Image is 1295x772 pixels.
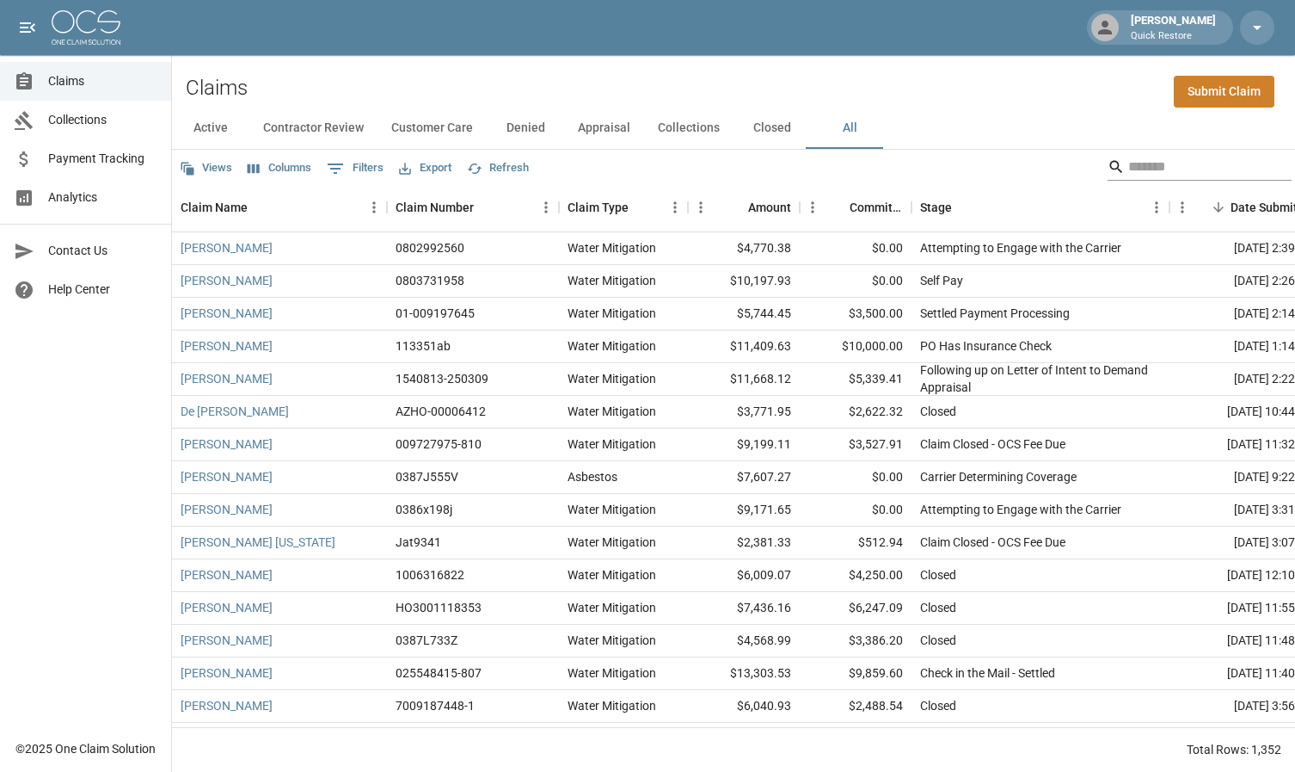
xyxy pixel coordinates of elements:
[688,494,800,527] div: $9,171.65
[800,690,911,723] div: $2,488.54
[920,534,1065,551] div: Claim Closed - OCS Fee Due
[1187,741,1281,758] div: Total Rows: 1,352
[800,494,911,527] div: $0.00
[920,272,963,289] div: Self Pay
[181,697,273,714] a: [PERSON_NAME]
[361,195,387,220] button: Menu
[181,501,273,518] a: [PERSON_NAME]
[533,195,559,220] button: Menu
[181,468,273,485] a: [PERSON_NAME]
[568,370,656,387] div: Water Mitigation
[322,155,388,182] button: Show filters
[920,435,1065,453] div: Claim Closed - OCS Fee Due
[800,723,911,756] div: $4,250.00
[181,435,273,453] a: [PERSON_NAME]
[487,108,564,149] button: Denied
[181,566,273,584] a: [PERSON_NAME]
[10,10,45,45] button: open drawer
[568,468,617,485] div: Asbestos
[396,697,475,714] div: 7009187448-1
[568,239,656,256] div: Water Mitigation
[800,232,911,265] div: $0.00
[800,183,911,232] div: Committed Amount
[474,195,498,219] button: Sort
[181,403,289,420] a: De [PERSON_NAME]
[920,305,1070,322] div: Settled Payment Processing
[396,566,464,584] div: 1006316822
[688,183,800,232] div: Amount
[920,183,952,232] div: Stage
[396,183,474,232] div: Claim Number
[395,155,456,182] button: Export
[559,183,688,232] div: Claim Type
[724,195,748,219] button: Sort
[920,468,1077,485] div: Carrier Determining Coverage
[952,195,976,219] button: Sort
[181,239,273,256] a: [PERSON_NAME]
[248,195,272,219] button: Sort
[800,527,911,559] div: $512.94
[850,183,903,232] div: Committed Amount
[396,468,458,485] div: 0387J555V
[175,155,236,182] button: Views
[800,265,911,298] div: $0.00
[688,690,800,723] div: $6,040.93
[387,183,559,232] div: Claim Number
[568,566,656,584] div: Water Mitigation
[181,305,273,322] a: [PERSON_NAME]
[811,108,888,149] button: All
[800,461,911,494] div: $0.00
[1169,195,1195,220] button: Menu
[396,599,482,616] div: HO3001118353
[249,108,377,149] button: Contractor Review
[48,188,157,207] span: Analytics
[688,723,800,756] div: $6,950.28
[800,298,911,330] div: $3,500.00
[396,239,464,256] div: 0802992560
[688,298,800,330] div: $5,744.45
[920,697,956,714] div: Closed
[800,658,911,690] div: $9,859.60
[396,534,441,551] div: Jat9341
[181,599,273,616] a: [PERSON_NAME]
[920,403,956,420] div: Closed
[48,150,157,168] span: Payment Tracking
[644,108,733,149] button: Collections
[172,183,387,232] div: Claim Name
[568,501,656,518] div: Water Mitigation
[688,265,800,298] div: $10,197.93
[920,337,1052,355] div: PO Has Insurance Check
[800,429,911,461] div: $3,527.91
[825,195,850,219] button: Sort
[688,195,714,220] button: Menu
[1131,29,1216,44] p: Quick Restore
[186,76,248,101] h2: Claims
[243,155,316,182] button: Select columns
[920,361,1161,396] div: Following up on Letter of Intent to Demand Appraisal
[48,242,157,260] span: Contact Us
[564,108,644,149] button: Appraisal
[568,534,656,551] div: Water Mitigation
[568,632,656,649] div: Water Mitigation
[48,111,157,129] span: Collections
[568,435,656,453] div: Water Mitigation
[920,501,1121,518] div: Attempting to Engage with the Carrier
[920,566,956,584] div: Closed
[396,501,452,518] div: 0386x198j
[688,461,800,494] div: $7,607.27
[396,435,482,453] div: 009727975-810
[688,527,800,559] div: $2,381.33
[172,108,249,149] button: Active
[568,664,656,682] div: Water Mitigation
[396,403,486,420] div: AZHO-00006412
[48,72,157,90] span: Claims
[688,658,800,690] div: $13,303.53
[15,740,156,757] div: © 2025 One Claim Solution
[688,559,800,592] div: $6,009.07
[1124,12,1223,43] div: [PERSON_NAME]
[181,337,273,355] a: [PERSON_NAME]
[688,232,800,265] div: $4,770.38
[396,305,475,322] div: 01-009197645
[800,592,911,625] div: $6,247.09
[920,632,956,649] div: Closed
